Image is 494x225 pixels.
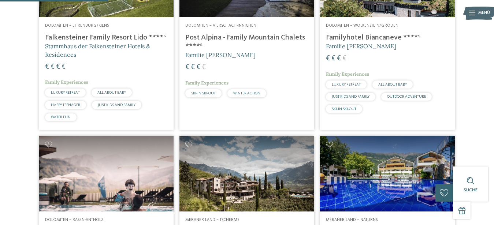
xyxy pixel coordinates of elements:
span: Family Experiences [45,79,88,85]
span: € [62,63,66,71]
span: € [326,55,330,62]
span: Stammhaus der Falkensteiner Hotels & Residences [45,42,150,58]
span: € [196,64,200,71]
span: € [342,55,346,62]
span: Dolomiten – Ehrenburg/Kiens [45,23,109,28]
img: Familien Wellness Residence Tyrol **** [320,136,455,211]
span: Dolomiten – Vierschach-Innichen [185,23,256,28]
span: Meraner Land – Naturns [326,218,378,222]
img: Familienhotels gesucht? Hier findet ihr die besten! [179,136,314,211]
span: € [337,55,341,62]
span: Familie [PERSON_NAME] [185,51,256,59]
span: Familie [PERSON_NAME] [326,42,396,50]
span: € [191,64,195,71]
span: SKI-IN SKI-OUT [191,91,216,95]
span: LUXURY RETREAT [332,83,361,86]
h4: Post Alpina - Family Mountain Chalets ****ˢ [185,33,308,51]
span: WINTER ACTION [233,91,260,95]
span: JUST KIDS AND FAMILY [332,95,369,98]
h4: Falkensteiner Family Resort Lido ****ˢ [45,33,168,42]
span: € [185,64,189,71]
span: € [56,63,60,71]
span: ALL ABOUT BABY [378,83,407,86]
span: € [202,64,206,71]
span: SKI-IN SKI-OUT [332,107,356,111]
span: € [45,63,49,71]
span: Suche [464,188,478,192]
span: € [331,55,335,62]
span: Family Experiences [326,71,369,77]
span: JUST KIDS AND FAMILY [98,103,135,107]
span: OUTDOOR ADVENTURE [387,95,426,98]
span: WATER FUN [51,115,71,119]
img: Familienhotels gesucht? Hier findet ihr die besten! [39,136,174,211]
span: HAPPY TEENAGER [51,103,80,107]
span: ALL ABOUT BABY [97,91,126,94]
span: LUXURY RETREAT [51,91,80,94]
span: € [51,63,55,71]
span: Dolomiten – Rasen-Antholz [45,218,104,222]
span: Family Experiences [185,80,229,86]
h4: Familyhotel Biancaneve ****ˢ [326,33,449,42]
span: Meraner Land – Tscherms [185,218,239,222]
span: Dolomiten – Wolkenstein/Gröden [326,23,398,28]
